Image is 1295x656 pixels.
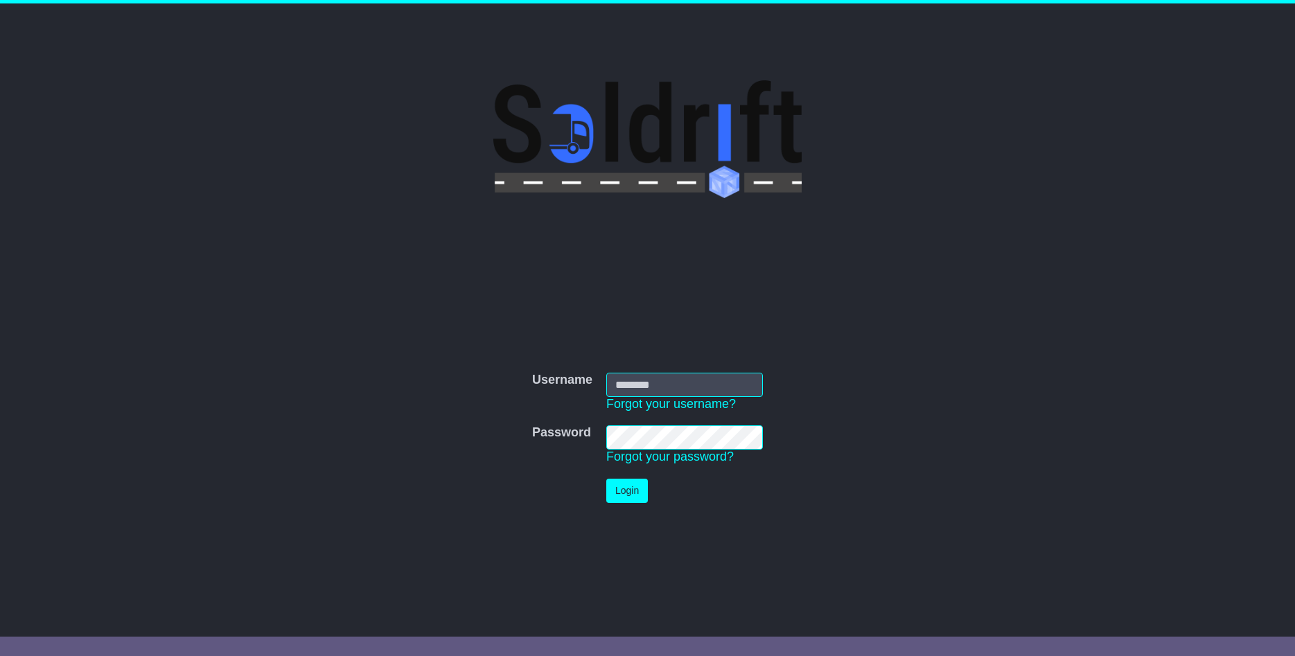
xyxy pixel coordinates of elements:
a: Forgot your password? [606,450,734,463]
label: Username [532,373,592,388]
button: Login [606,479,648,503]
a: Forgot your username? [606,397,736,411]
label: Password [532,425,591,441]
img: Soldrift Pty Ltd [493,80,802,198]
